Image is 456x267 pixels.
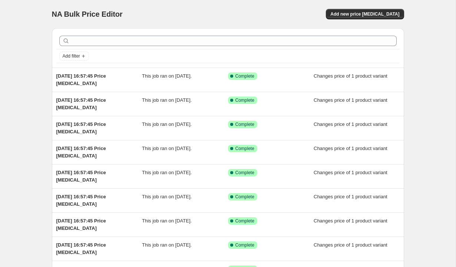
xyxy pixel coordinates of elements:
span: This job ran on [DATE]. [142,242,192,248]
span: Changes price of 1 product variant [314,170,387,175]
span: Add new price [MEDICAL_DATA] [330,11,399,17]
span: This job ran on [DATE]. [142,194,192,199]
span: This job ran on [DATE]. [142,97,192,103]
span: Complete [235,170,254,176]
span: Complete [235,73,254,79]
span: Changes price of 1 product variant [314,242,387,248]
span: Add filter [63,53,80,59]
span: This job ran on [DATE]. [142,218,192,224]
span: [DATE] 16:57:45 Price [MEDICAL_DATA] [56,242,106,255]
span: NA Bulk Price Editor [52,10,123,18]
span: [DATE] 16:57:45 Price [MEDICAL_DATA] [56,194,106,207]
span: [DATE] 16:57:45 Price [MEDICAL_DATA] [56,170,106,183]
span: Changes price of 1 product variant [314,97,387,103]
span: [DATE] 16:57:45 Price [MEDICAL_DATA] [56,97,106,110]
span: Changes price of 1 product variant [314,73,387,79]
button: Add filter [59,52,89,61]
span: Complete [235,218,254,224]
span: [DATE] 16:57:45 Price [MEDICAL_DATA] [56,218,106,231]
span: Complete [235,97,254,103]
span: This job ran on [DATE]. [142,73,192,79]
span: [DATE] 16:57:45 Price [MEDICAL_DATA] [56,146,106,159]
span: Complete [235,121,254,127]
span: [DATE] 16:57:45 Price [MEDICAL_DATA] [56,121,106,134]
span: This job ran on [DATE]. [142,121,192,127]
span: Complete [235,146,254,152]
span: Changes price of 1 product variant [314,194,387,199]
button: Add new price [MEDICAL_DATA] [326,9,404,19]
span: [DATE] 16:57:45 Price [MEDICAL_DATA] [56,73,106,86]
span: Complete [235,194,254,200]
span: This job ran on [DATE]. [142,146,192,151]
span: Complete [235,242,254,248]
span: Changes price of 1 product variant [314,121,387,127]
span: Changes price of 1 product variant [314,218,387,224]
span: This job ran on [DATE]. [142,170,192,175]
span: Changes price of 1 product variant [314,146,387,151]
